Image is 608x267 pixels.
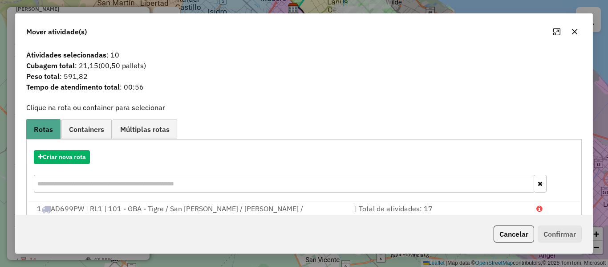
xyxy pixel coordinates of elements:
[21,60,587,71] span: : 21,15
[26,102,165,113] label: Clique na rota ou container para selecionar
[21,71,587,82] span: : 591,82
[69,126,104,133] span: Containers
[349,203,531,225] div: | Total de atividades: 17
[21,82,587,92] span: : 00:56
[32,203,349,225] div: 1
[37,204,303,224] span: AD699PW | RL1 | 101 - GBA - Tigre / San [PERSON_NAME] / [PERSON_NAME] / [PERSON_NAME]
[120,126,170,133] span: Múltiplas rotas
[98,61,146,70] span: (00,50 pallets)
[494,226,534,242] button: Cancelar
[26,50,106,59] strong: Atividades selecionadas
[26,82,120,91] strong: Tempo de atendimento total
[34,126,53,133] span: Rotas
[26,61,75,70] strong: Cubagem total
[26,72,60,81] strong: Peso total
[536,205,543,212] i: Porcentagens após mover as atividades: Cubagem: 97,42% Peso: 191,57%
[550,25,564,39] button: Maximize
[26,26,87,37] span: Mover atividade(s)
[21,49,587,60] span: : 10
[34,150,90,164] button: Criar nova rota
